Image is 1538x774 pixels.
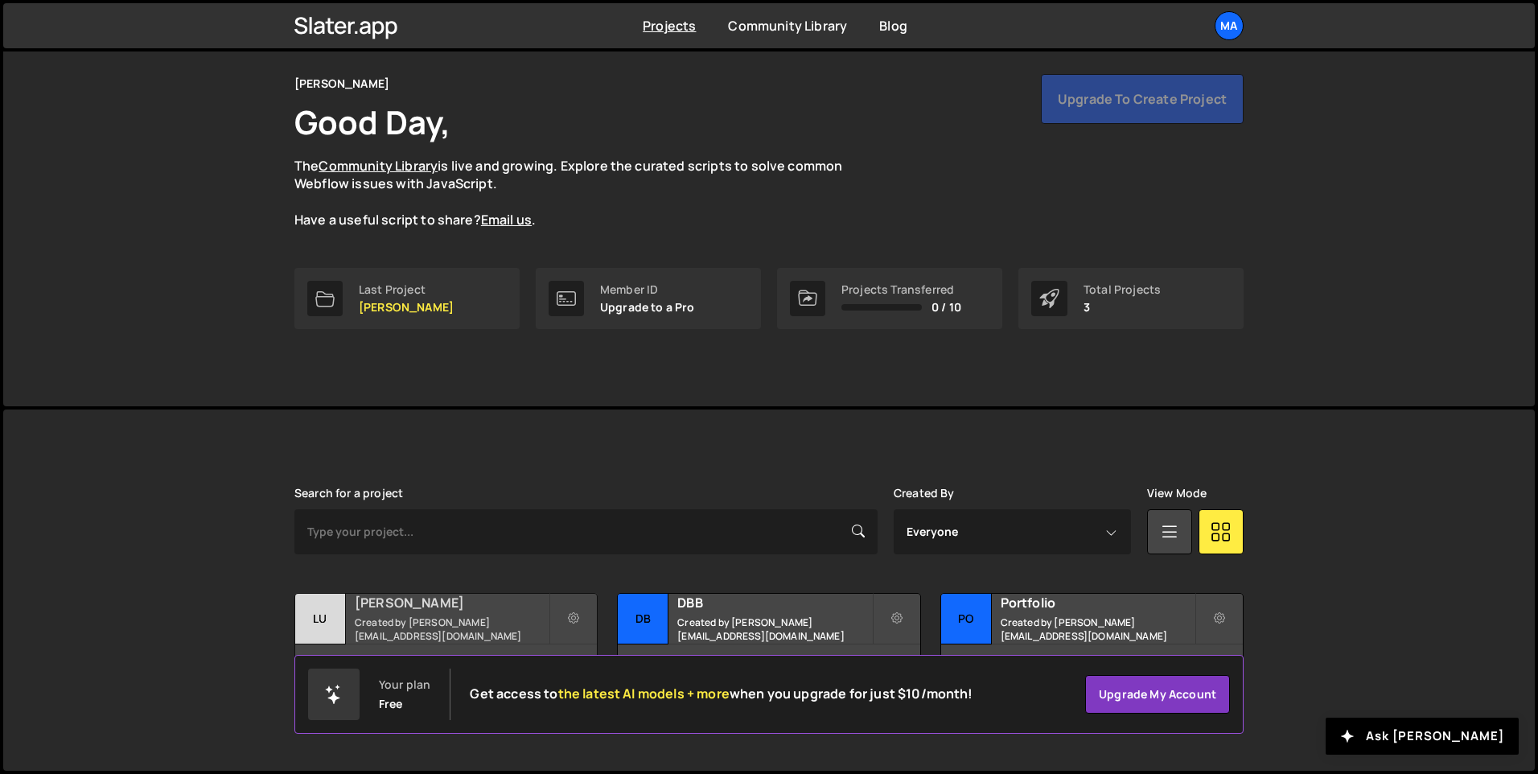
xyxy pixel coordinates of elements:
[470,686,973,702] h2: Get access to when you upgrade for just $10/month!
[1001,615,1195,643] small: Created by [PERSON_NAME][EMAIL_ADDRESS][DOMAIN_NAME]
[618,644,919,693] div: 12 pages, last updated by [DATE]
[677,594,871,611] h2: DBB
[295,644,597,693] div: 4 pages, last updated by about [DATE]
[941,594,992,644] div: Po
[295,594,346,644] div: Lu
[841,283,961,296] div: Projects Transferred
[558,685,730,702] span: the latest AI models + more
[600,283,695,296] div: Member ID
[359,301,454,314] p: [PERSON_NAME]
[294,487,403,500] label: Search for a project
[1084,283,1161,296] div: Total Projects
[677,615,871,643] small: Created by [PERSON_NAME][EMAIL_ADDRESS][DOMAIN_NAME]
[728,17,847,35] a: Community Library
[1147,487,1207,500] label: View Mode
[319,157,438,175] a: Community Library
[1326,718,1519,755] button: Ask [PERSON_NAME]
[940,593,1244,694] a: Po Portfolio Created by [PERSON_NAME][EMAIL_ADDRESS][DOMAIN_NAME] 6 pages, last updated by [DATE]
[294,509,878,554] input: Type your project...
[1084,301,1161,314] p: 3
[1001,594,1195,611] h2: Portfolio
[894,487,955,500] label: Created By
[617,593,920,694] a: DB DBB Created by [PERSON_NAME][EMAIL_ADDRESS][DOMAIN_NAME] 12 pages, last updated by [DATE]
[355,615,549,643] small: Created by [PERSON_NAME][EMAIL_ADDRESS][DOMAIN_NAME]
[618,594,668,644] div: DB
[931,301,961,314] span: 0 / 10
[294,100,450,144] h1: Good Day,
[294,268,520,329] a: Last Project [PERSON_NAME]
[359,283,454,296] div: Last Project
[294,74,389,93] div: [PERSON_NAME]
[600,301,695,314] p: Upgrade to a Pro
[1215,11,1244,40] a: Ma
[1085,675,1230,714] a: Upgrade my account
[294,593,598,694] a: Lu [PERSON_NAME] Created by [PERSON_NAME][EMAIL_ADDRESS][DOMAIN_NAME] 4 pages, last updated by ab...
[379,698,403,710] div: Free
[294,157,874,229] p: The is live and growing. Explore the curated scripts to solve common Webflow issues with JavaScri...
[355,594,549,611] h2: [PERSON_NAME]
[941,644,1243,693] div: 6 pages, last updated by [DATE]
[481,211,532,228] a: Email us
[643,17,696,35] a: Projects
[379,678,430,691] div: Your plan
[879,17,907,35] a: Blog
